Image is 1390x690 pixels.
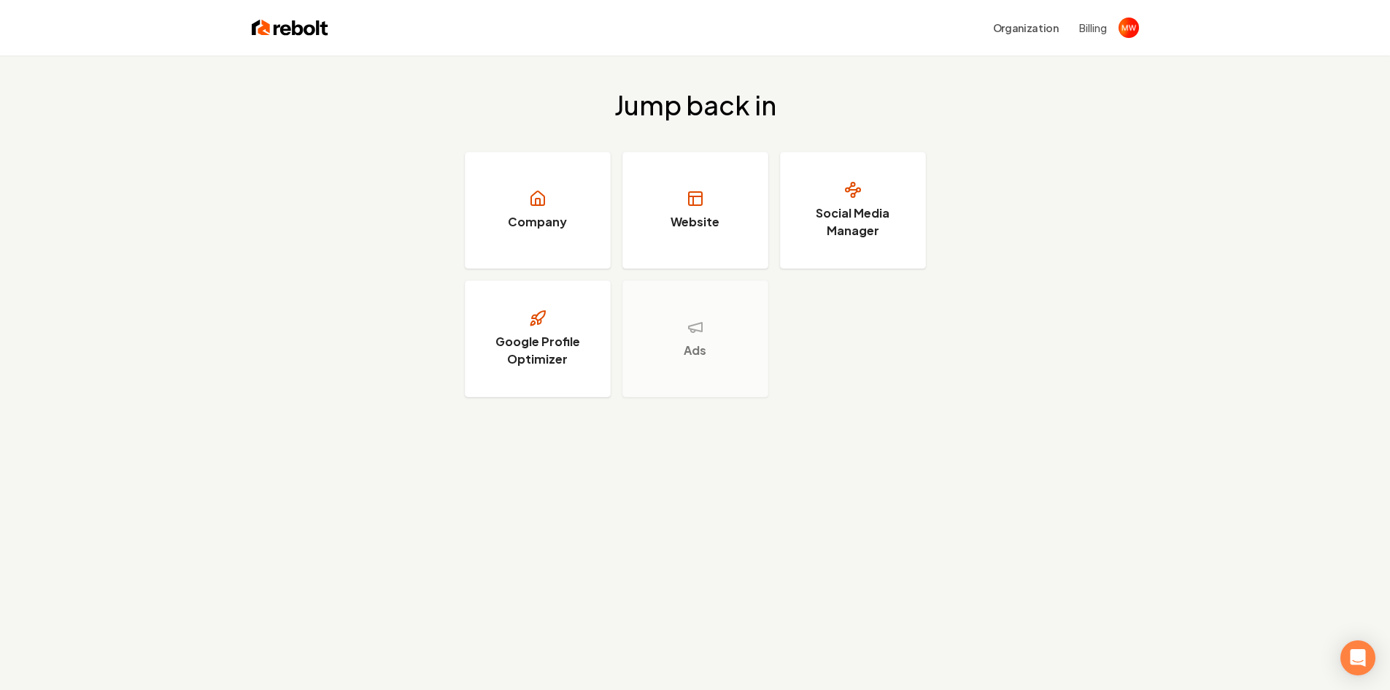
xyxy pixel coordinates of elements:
[614,91,776,120] h2: Jump back in
[465,280,611,397] a: Google Profile Optimizer
[622,152,768,269] a: Website
[984,15,1067,41] button: Organization
[252,18,328,38] img: Rebolt Logo
[798,204,908,239] h3: Social Media Manager
[1119,18,1139,38] button: Open user button
[780,152,926,269] a: Social Media Manager
[684,342,706,359] h3: Ads
[483,333,592,368] h3: Google Profile Optimizer
[671,213,719,231] h3: Website
[1079,20,1107,35] button: Billing
[1340,640,1375,675] div: Open Intercom Messenger
[465,152,611,269] a: Company
[508,213,567,231] h3: Company
[1119,18,1139,38] img: Marie Willis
